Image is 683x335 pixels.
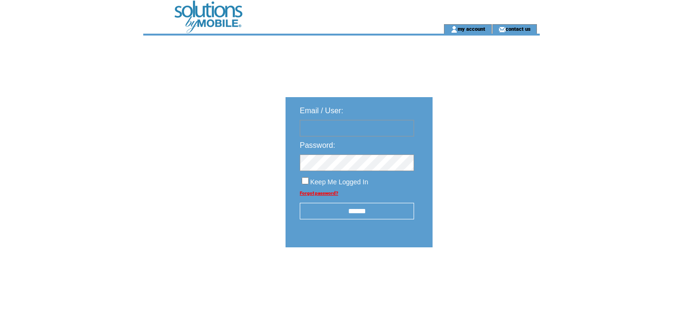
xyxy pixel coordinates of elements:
span: Email / User: [300,107,343,115]
span: Keep Me Logged In [310,178,368,186]
a: Forgot password? [300,190,338,196]
img: contact_us_icon.gif [498,26,506,33]
img: account_icon.gif [451,26,458,33]
span: Password: [300,141,335,149]
a: contact us [506,26,531,32]
a: my account [458,26,485,32]
img: transparent.png [460,271,508,283]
